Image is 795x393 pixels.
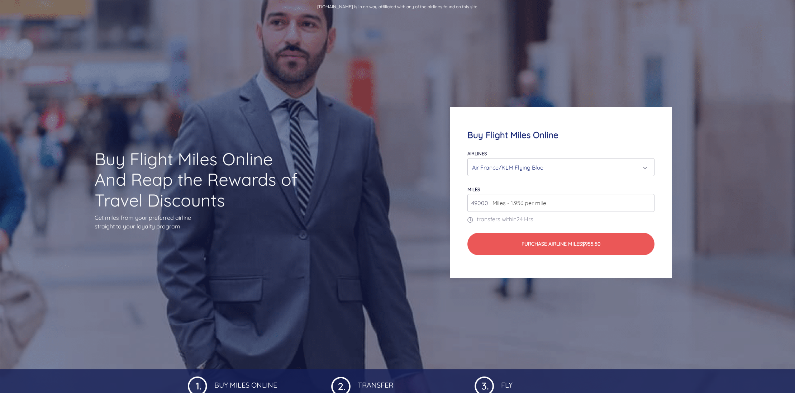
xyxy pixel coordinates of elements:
button: Purchase Airline Miles$955.50 [467,233,655,255]
span: $955.50 [582,241,600,247]
label: Airlines [467,151,487,156]
h4: Buy Miles Online [213,375,320,389]
h4: Buy Flight Miles Online [467,130,655,140]
p: transfers within [467,215,655,223]
p: Get miles from your preferred airline straight to your loyalty program [95,213,301,231]
button: Air France/KLM Flying Blue [467,158,655,176]
h1: Buy Flight Miles Online And Reap the Rewards of Travel Discounts [95,149,301,211]
h4: Fly [500,375,607,389]
span: 24 Hrs [516,216,533,223]
span: Miles - 1.95¢ per mile [489,199,546,207]
label: miles [467,186,480,192]
div: Air France/KLM Flying Blue [472,161,646,174]
h4: Transfer [356,375,464,389]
